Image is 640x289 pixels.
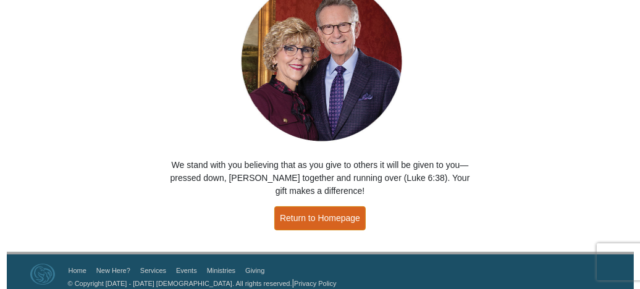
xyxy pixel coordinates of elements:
[207,267,235,274] a: Ministries
[96,267,130,274] a: New Here?
[176,267,197,274] a: Events
[30,264,55,285] img: Eagle Mountain International Church
[294,280,336,287] a: Privacy Policy
[69,267,86,274] a: Home
[167,159,474,198] p: We stand with you believing that as you give to others it will be given to you—pressed down, [PER...
[245,267,264,274] a: Giving
[68,280,292,287] a: © Copyright [DATE] - [DATE] [DEMOGRAPHIC_DATA]. All rights reserved.
[274,206,366,230] a: Return to Homepage
[140,267,166,274] a: Services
